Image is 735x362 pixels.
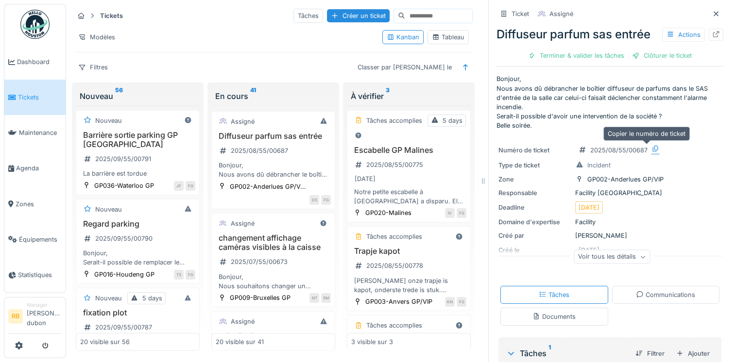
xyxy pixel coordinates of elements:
[498,217,571,227] div: Domaine d'expertise
[672,347,714,360] div: Ajouter
[496,74,723,130] p: Bonjour, Nous avons dû débrancher le boîtier diffuseur de parfums dans le SAS d'entrée de la sall...
[351,146,466,155] h3: Escabelle GP Malines
[80,169,195,178] div: La barrière est tordue
[309,195,319,205] div: DS
[80,131,195,149] h3: Barrière sortie parking GP [GEOGRAPHIC_DATA]
[351,90,467,102] div: À vérifier
[17,57,62,66] span: Dashboard
[498,188,571,197] div: Responsable
[19,128,62,137] span: Maintenance
[445,208,455,218] div: IV
[628,49,696,62] div: Clôturer le ticket
[95,154,151,164] div: 2025/09/55/00791
[351,337,393,346] div: 3 visible sur 3
[498,175,571,184] div: Zone
[80,248,195,267] div: Bonjour, Serait-il possible de remplacer le regard du parking qui est cassé. Assez urgent.
[80,308,195,317] h3: fixation plot
[548,347,551,359] sup: 1
[231,257,288,266] div: 2025/07/55/00673
[366,321,422,330] div: Tâches accomplies
[8,301,62,334] a: RB Manager[PERSON_NAME] dubon
[94,181,154,190] div: GP036-Waterloo GP
[215,90,331,102] div: En cours
[80,90,196,102] div: Nouveau
[498,231,571,240] div: Créé par
[366,116,422,125] div: Tâches accomplies
[174,181,184,191] div: JF
[115,90,123,102] sup: 56
[231,219,255,228] div: Assigné
[355,174,376,183] div: [DATE]
[8,309,23,324] li: RB
[216,233,331,252] h3: changement affichage caméras visibles à la caisse
[498,217,721,227] div: Facility
[18,93,62,102] span: Tickets
[365,297,432,306] div: GP003-Anvers GP/VIP
[230,293,291,302] div: GP009-Bruxelles GP
[636,290,695,299] div: Communications
[365,208,411,217] div: GP020-Malines
[574,250,650,264] div: Voir tous les détails
[95,205,122,214] div: Nouveau
[231,117,255,126] div: Assigné
[432,33,464,42] div: Tableau
[351,187,466,206] div: Notre petite escabelle à [GEOGRAPHIC_DATA] a disparu. Elle a probablement été emportée par quelqu...
[95,294,122,303] div: Nouveau
[366,261,423,270] div: 2025/08/55/00778
[4,150,66,186] a: Agenda
[327,9,390,22] div: Créer un ticket
[366,160,423,169] div: 2025/08/55/00775
[512,9,529,18] div: Ticket
[95,323,152,332] div: 2025/09/55/00787
[27,301,62,331] li: [PERSON_NAME] dubon
[95,234,153,243] div: 2025/09/55/00790
[293,9,323,23] div: Tâches
[4,80,66,115] a: Tickets
[216,331,331,341] h3: zekeringkast
[387,33,419,42] div: Kanban
[498,231,721,240] div: [PERSON_NAME]
[186,181,195,191] div: FG
[19,235,62,244] span: Équipements
[351,247,466,256] h3: Trapje kapot
[16,199,62,209] span: Zones
[445,297,455,307] div: KN
[4,186,66,222] a: Zones
[443,116,462,125] div: 5 days
[539,290,569,299] div: Tâches
[4,257,66,293] a: Statistiques
[309,293,319,303] div: NT
[496,26,723,43] div: Diffuseur parfum sas entrée
[142,294,162,303] div: 5 days
[4,44,66,80] a: Dashboard
[95,116,122,125] div: Nouveau
[231,317,255,326] div: Assigné
[216,337,264,346] div: 20 visible sur 41
[587,161,611,170] div: Incident
[498,203,571,212] div: Deadline
[16,164,62,173] span: Agenda
[590,146,648,155] div: 2025/08/55/00687
[321,195,331,205] div: FG
[4,222,66,257] a: Équipements
[74,60,112,74] div: Filtres
[603,127,690,141] div: Copier le numéro de ticket
[231,146,288,155] div: 2025/08/55/00687
[386,90,390,102] sup: 3
[216,272,331,291] div: Bonjour, Nous souhaitons changer un affichage sur les écrans de vidéosurveillance de la caisse. R...
[174,270,184,280] div: TS
[4,115,66,150] a: Maintenance
[632,347,668,360] div: Filtrer
[532,312,576,321] div: Documents
[96,11,127,20] strong: Tickets
[80,337,130,346] div: 20 visible sur 56
[80,219,195,229] h3: Regard parking
[250,90,256,102] sup: 41
[498,161,571,170] div: Type de ticket
[27,301,62,309] div: Manager
[366,232,422,241] div: Tâches accomplies
[94,270,154,279] div: GP016-Houdeng GP
[321,293,331,303] div: SM
[18,270,62,280] span: Statistiques
[549,9,573,18] div: Assigné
